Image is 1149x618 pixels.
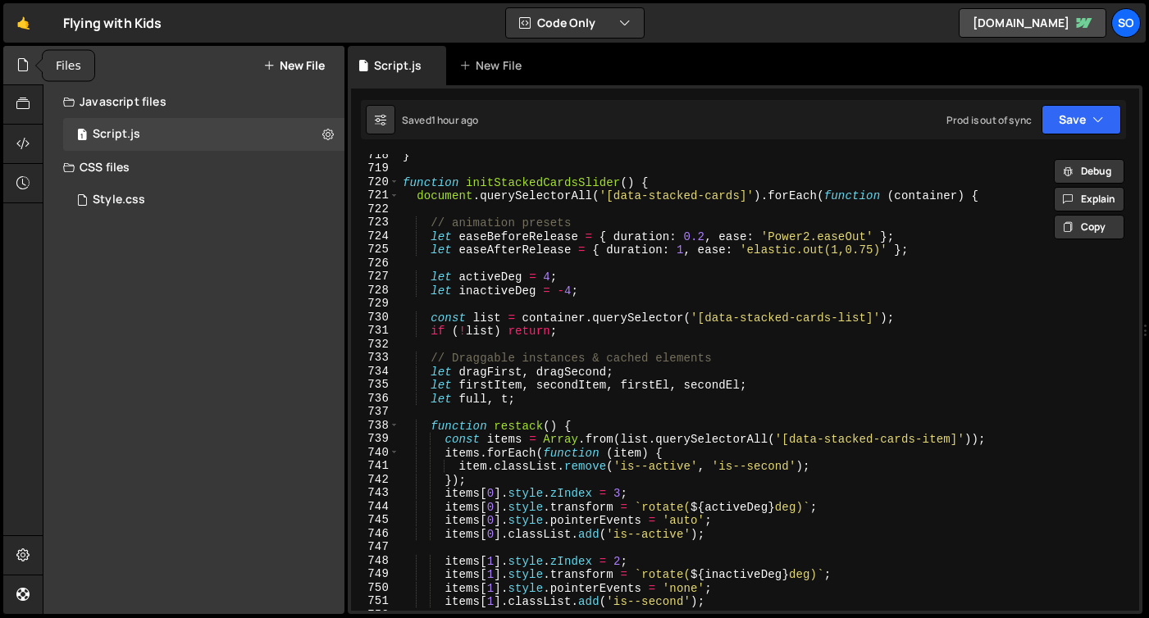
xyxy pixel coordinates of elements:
[351,324,399,338] div: 731
[946,113,1032,127] div: Prod is out of sync
[351,365,399,379] div: 734
[374,57,422,74] div: Script.js
[351,446,399,460] div: 740
[402,113,478,127] div: Saved
[1054,215,1124,239] button: Copy
[1042,105,1121,134] button: Save
[351,351,399,365] div: 733
[351,257,399,270] div: 726
[351,419,399,433] div: 738
[63,184,344,216] div: 15869/43637.css
[351,229,399,243] div: 724
[459,57,528,74] div: New File
[351,297,399,311] div: 729
[351,567,399,581] div: 749
[351,311,399,325] div: 730
[77,130,87,143] span: 1
[351,527,399,541] div: 746
[506,8,644,38] button: Code Only
[351,500,399,514] div: 744
[351,405,399,419] div: 737
[351,216,399,229] div: 723
[351,459,399,473] div: 741
[351,243,399,257] div: 725
[351,270,399,284] div: 727
[351,473,399,487] div: 742
[351,486,399,500] div: 743
[43,151,344,184] div: CSS files
[351,148,399,162] div: 718
[351,392,399,406] div: 736
[1111,8,1141,38] a: SO
[43,51,94,81] div: Files
[351,202,399,216] div: 722
[1054,187,1124,211] button: Explain
[93,127,140,142] div: Script.js
[351,581,399,595] div: 750
[263,59,325,72] button: New File
[43,85,344,118] div: Javascript files
[1054,159,1124,184] button: Debug
[351,189,399,202] div: 721
[351,175,399,189] div: 720
[959,8,1106,38] a: [DOMAIN_NAME]
[351,554,399,568] div: 748
[351,338,399,352] div: 732
[351,513,399,527] div: 745
[63,13,162,33] div: Flying with Kids
[351,161,399,175] div: 719
[351,284,399,298] div: 728
[351,540,399,554] div: 747
[3,3,43,43] a: 🤙
[351,594,399,608] div: 751
[351,378,399,392] div: 735
[63,118,344,151] div: 15869/42324.js
[431,113,479,127] div: 1 hour ago
[351,432,399,446] div: 739
[93,193,145,207] div: Style.css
